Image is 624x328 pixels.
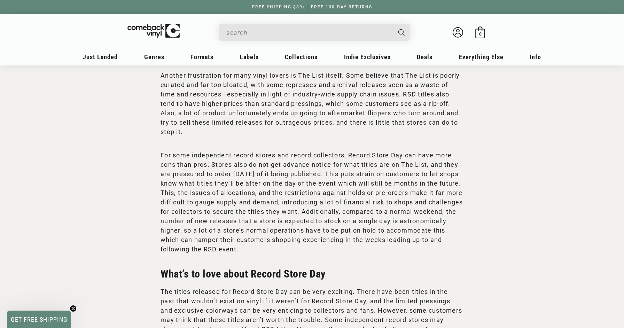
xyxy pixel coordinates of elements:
span: Formats [190,53,213,61]
div: GET FREE SHIPPINGClose teaser [7,311,71,328]
span: Info [530,53,541,61]
button: Close teaser [70,305,77,312]
span: GET FREE SHIPPING [11,316,68,323]
span: Just Landed [83,53,118,61]
a: FREE SHIPPING $89+ | FREE 100-DAY RETURNS [245,5,379,9]
div: Search [219,24,410,41]
span: 0 [479,31,482,37]
span: Deals [417,53,432,61]
span: Everything Else [459,53,504,61]
h2: What’s to love about Record Store Day [161,268,463,280]
span: Indie Exclusives [344,53,391,61]
button: Search [392,24,411,41]
span: Genres [144,53,164,61]
p: For some independent record stores and record collectors, Record Store Day can have more cons tha... [161,150,463,254]
p: Another frustration for many vinyl lovers is The List itself. Some believe that The List is poorl... [161,71,463,136]
input: When autocomplete results are available use up and down arrows to review and enter to select [226,25,391,40]
span: Collections [285,53,318,61]
span: Labels [240,53,259,61]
